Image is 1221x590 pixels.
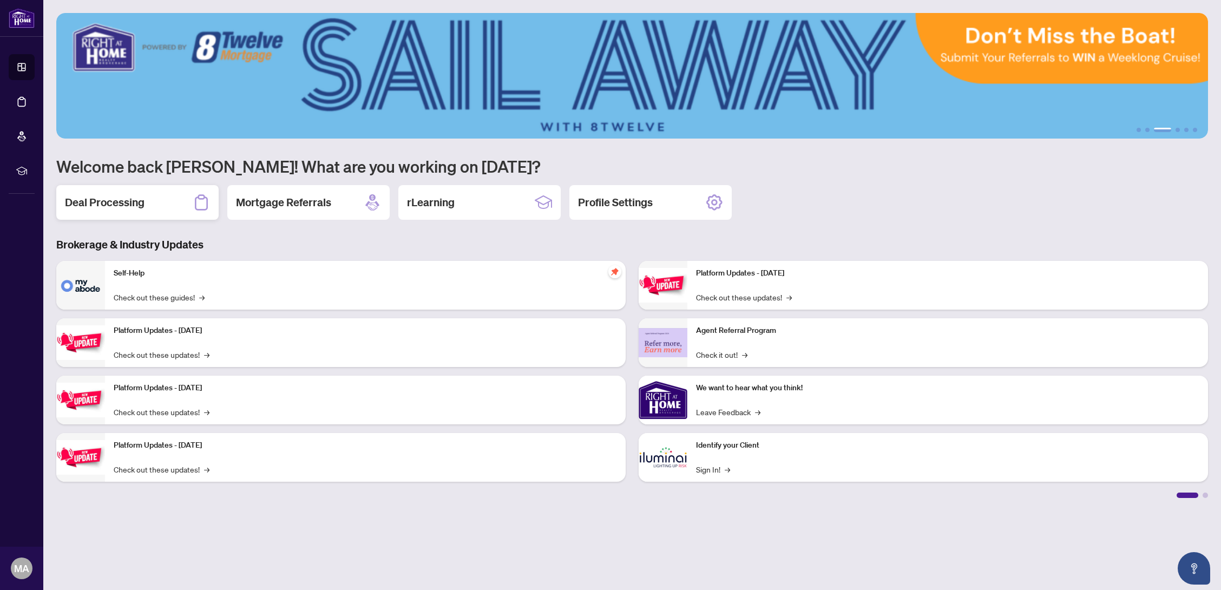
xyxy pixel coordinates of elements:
[696,406,760,418] a: Leave Feedback→
[14,561,29,576] span: MA
[696,267,1199,279] p: Platform Updates - [DATE]
[696,291,792,303] a: Check out these updates!→
[742,349,747,360] span: →
[639,268,687,302] img: Platform Updates - June 23, 2025
[755,406,760,418] span: →
[114,382,617,394] p: Platform Updates - [DATE]
[114,267,617,279] p: Self-Help
[608,265,621,278] span: pushpin
[204,349,209,360] span: →
[204,406,209,418] span: →
[56,156,1208,176] h1: Welcome back [PERSON_NAME]! What are you working on [DATE]?
[204,463,209,475] span: →
[696,440,1199,451] p: Identify your Client
[639,376,687,424] img: We want to hear what you think!
[639,433,687,482] img: Identify your Client
[199,291,205,303] span: →
[1145,128,1150,132] button: 2
[696,325,1199,337] p: Agent Referral Program
[407,195,455,210] h2: rLearning
[1184,128,1189,132] button: 5
[1176,128,1180,132] button: 4
[1137,128,1141,132] button: 1
[696,349,747,360] a: Check it out!→
[56,261,105,310] img: Self-Help
[696,463,730,475] a: Sign In!→
[114,291,205,303] a: Check out these guides!→
[114,440,617,451] p: Platform Updates - [DATE]
[578,195,653,210] h2: Profile Settings
[114,349,209,360] a: Check out these updates!→
[114,463,209,475] a: Check out these updates!→
[786,291,792,303] span: →
[56,440,105,474] img: Platform Updates - July 8, 2025
[725,463,730,475] span: →
[1193,128,1197,132] button: 6
[1178,552,1210,585] button: Open asap
[65,195,145,210] h2: Deal Processing
[1154,128,1171,132] button: 3
[56,237,1208,252] h3: Brokerage & Industry Updates
[56,325,105,359] img: Platform Updates - September 16, 2025
[56,383,105,417] img: Platform Updates - July 21, 2025
[114,325,617,337] p: Platform Updates - [DATE]
[56,13,1208,139] img: Slide 2
[696,382,1199,394] p: We want to hear what you think!
[9,8,35,28] img: logo
[236,195,331,210] h2: Mortgage Referrals
[114,406,209,418] a: Check out these updates!→
[639,328,687,358] img: Agent Referral Program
